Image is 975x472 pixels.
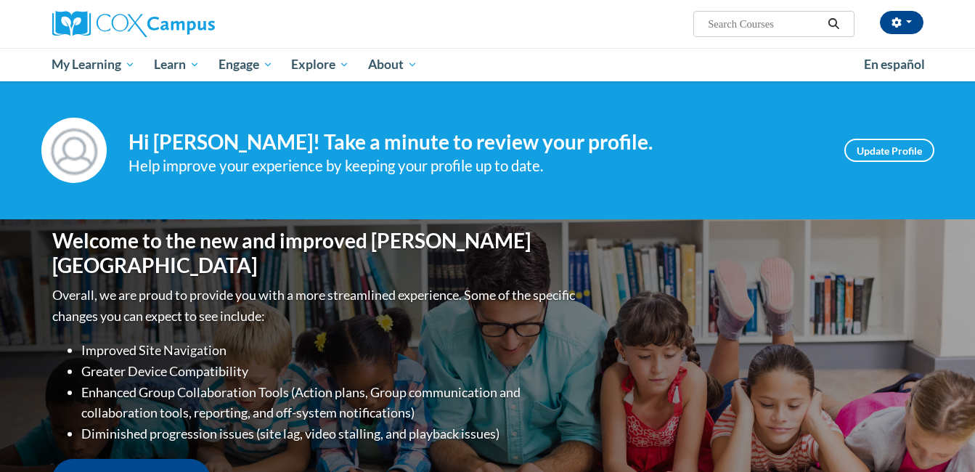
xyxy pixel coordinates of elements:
[81,340,579,361] li: Improved Site Navigation
[209,48,282,81] a: Engage
[52,56,135,73] span: My Learning
[154,56,200,73] span: Learn
[52,11,328,37] a: Cox Campus
[917,414,963,460] iframe: Button to launch messaging window
[706,15,823,33] input: Search Courses
[52,229,579,277] h1: Welcome to the new and improved [PERSON_NAME][GEOGRAPHIC_DATA]
[41,118,107,183] img: Profile Image
[864,57,925,72] span: En español
[144,48,209,81] a: Learn
[81,361,579,382] li: Greater Device Compatibility
[291,56,349,73] span: Explore
[844,139,934,162] a: Update Profile
[282,48,359,81] a: Explore
[128,154,823,178] div: Help improve your experience by keeping your profile up to date.
[128,130,823,155] h4: Hi [PERSON_NAME]! Take a minute to review your profile.
[359,48,427,81] a: About
[368,56,417,73] span: About
[81,382,579,424] li: Enhanced Group Collaboration Tools (Action plans, Group communication and collaboration tools, re...
[219,56,273,73] span: Engage
[52,11,215,37] img: Cox Campus
[30,48,945,81] div: Main menu
[81,423,579,444] li: Diminished progression issues (site lag, video stalling, and playback issues)
[854,49,934,80] a: En español
[823,15,844,33] button: Search
[43,48,145,81] a: My Learning
[52,285,579,327] p: Overall, we are proud to provide you with a more streamlined experience. Some of the specific cha...
[880,11,923,34] button: Account Settings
